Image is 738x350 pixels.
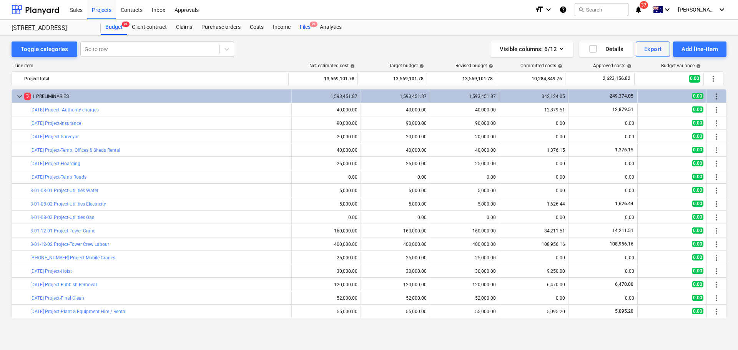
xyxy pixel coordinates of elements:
[692,281,703,287] span: 0.00
[712,280,721,289] span: More actions
[295,228,357,234] div: 160,000.00
[692,106,703,113] span: 0.00
[712,240,721,249] span: More actions
[30,174,86,180] a: [DATE] Project-Temp Roads
[556,64,562,68] span: help
[433,255,496,260] div: 25,000.00
[712,199,721,209] span: More actions
[692,295,703,301] span: 0.00
[364,174,427,180] div: 0.00
[692,214,703,220] span: 0.00
[433,282,496,287] div: 120,000.00
[692,308,703,314] span: 0.00
[712,173,721,182] span: More actions
[559,5,567,14] i: Knowledge base
[12,63,289,68] div: Line-item
[578,7,584,13] span: search
[572,188,634,193] div: 0.00
[717,5,726,14] i: keyboard_arrow_down
[614,282,634,287] span: 6,470.00
[572,215,634,220] div: 0.00
[625,64,632,68] span: help
[602,75,631,82] span: 2,623,156.82
[364,134,427,139] div: 20,000.00
[502,255,565,260] div: 0.00
[349,64,355,68] span: help
[433,201,496,207] div: 5,000.00
[433,174,496,180] div: 0.00
[502,295,565,301] div: 0.00
[295,161,357,166] div: 25,000.00
[712,213,721,222] span: More actions
[295,309,357,314] div: 55,000.00
[433,242,496,247] div: 400,000.00
[433,269,496,274] div: 30,000.00
[520,63,562,68] div: Committed costs
[433,309,496,314] div: 55,000.00
[572,134,634,139] div: 0.00
[433,148,496,153] div: 40,000.00
[712,159,721,168] span: More actions
[433,188,496,193] div: 5,000.00
[295,174,357,180] div: 0.00
[295,188,357,193] div: 5,000.00
[692,160,703,166] span: 0.00
[295,94,357,99] div: 1,593,451.87
[712,186,721,195] span: More actions
[295,20,315,35] a: Files9+
[612,228,634,233] span: 14,211.51
[572,255,634,260] div: 0.00
[245,20,268,35] a: Costs
[692,201,703,207] span: 0.00
[30,161,80,166] a: [DATE] Project-Hoarding
[30,134,79,139] a: [DATE] Project-Surveyor
[502,201,565,207] div: 1,626.44
[364,269,427,274] div: 30,000.00
[572,121,634,126] div: 0.00
[295,148,357,153] div: 40,000.00
[614,201,634,206] span: 1,626.44
[612,107,634,112] span: 12,879.51
[692,133,703,139] span: 0.00
[692,254,703,260] span: 0.00
[433,107,496,113] div: 40,000.00
[295,282,357,287] div: 120,000.00
[712,307,721,316] span: More actions
[692,147,703,153] span: 0.00
[364,242,427,247] div: 400,000.00
[295,269,357,274] div: 30,000.00
[502,242,565,247] div: 108,956.16
[295,134,357,139] div: 20,000.00
[673,41,726,57] button: Add line-item
[572,161,634,166] div: 0.00
[433,228,496,234] div: 160,000.00
[575,3,628,16] button: Search
[127,20,171,35] a: Client contract
[268,20,295,35] div: Income
[502,282,565,287] div: 6,470.00
[122,22,130,27] span: 9+
[433,134,496,139] div: 20,000.00
[15,92,24,101] span: keyboard_arrow_down
[292,73,354,85] div: 13,569,101.78
[614,309,634,314] span: 5,095.20
[614,147,634,153] span: 1,376.15
[364,201,427,207] div: 5,000.00
[502,148,565,153] div: 1,376.15
[502,188,565,193] div: 0.00
[295,242,357,247] div: 400,000.00
[30,309,126,314] a: [DATE] Project-Plant & Equipment Hire / Rental
[315,20,346,35] a: Analytics
[12,41,77,57] button: Toggle categories
[24,90,288,103] div: 1 PRELIMINARIES
[544,5,553,14] i: keyboard_arrow_down
[364,107,427,113] div: 40,000.00
[712,146,721,155] span: More actions
[500,44,564,54] div: Visible columns : 6/12
[712,105,721,114] span: More actions
[295,255,357,260] div: 25,000.00
[364,148,427,153] div: 40,000.00
[24,93,31,100] span: 3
